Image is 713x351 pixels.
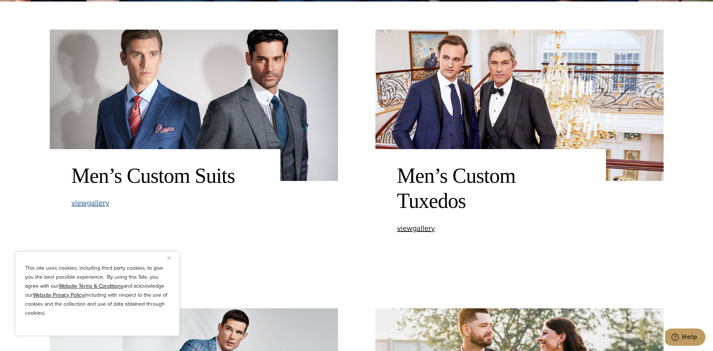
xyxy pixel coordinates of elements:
[71,163,259,188] h2: Men’s Custom Suits
[50,30,338,181] img: Two clients in wedding suits. One wearing a double breasted blue paid suit with orange tie. One w...
[71,197,109,208] span: view gallery
[25,264,170,318] p: This site uses cookies, including third party cookies, to give you the best possible experience. ...
[167,253,176,262] button: Close
[71,199,109,207] a: viewgallery
[397,224,435,232] a: viewgallery
[59,282,124,290] a: Website Terms & Conditions
[665,329,706,347] iframe: Opens a widget where you can chat to one of our agents
[33,291,84,299] a: Website Privacy Policy
[167,256,171,260] img: Close
[397,223,435,234] span: view gallery
[375,30,664,181] img: 2 models wearing bespoke wedding tuxedos. One wearing black single breasted peak lapel and one we...
[397,163,584,214] h2: Men’s Custom Tuxedos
